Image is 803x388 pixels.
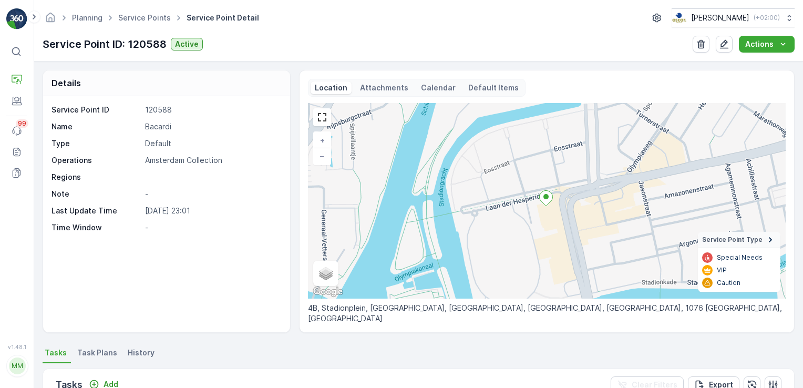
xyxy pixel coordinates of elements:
p: 120588 [145,105,279,115]
a: 99 [6,120,27,141]
p: Caution [717,279,740,287]
p: - [145,222,279,233]
p: Special Needs [717,253,763,262]
a: Service Points [118,13,171,22]
p: ( +02:00 ) [754,14,780,22]
p: Calendar [421,83,456,93]
p: Default Items [468,83,519,93]
p: 99 [18,119,26,128]
p: - [145,189,279,199]
p: Service Point ID [52,105,141,115]
p: Operations [52,155,141,166]
button: [PERSON_NAME](+02:00) [672,8,795,27]
summary: Service Point Type [698,232,780,248]
span: v 1.48.1 [6,344,27,350]
p: Type [52,138,141,149]
a: Open this area in Google Maps (opens a new window) [311,285,345,299]
a: Homepage [45,16,56,25]
button: Active [171,38,203,50]
p: Note [52,189,141,199]
p: [PERSON_NAME] [691,13,749,23]
span: Task Plans [77,348,117,358]
a: Layers [314,262,337,285]
p: Details [52,77,81,89]
p: Last Update Time [52,206,141,216]
p: Bacardi [145,121,279,132]
p: [DATE] 23:01 [145,206,279,216]
p: Actions [745,39,774,49]
span: History [128,348,155,358]
p: Location [315,83,347,93]
span: + [320,136,325,145]
img: basis-logo_rgb2x.png [672,12,687,24]
div: MM [9,358,26,374]
p: Service Point ID: 120588 [43,36,167,52]
span: − [320,151,325,160]
p: Time Window [52,222,141,233]
p: Default [145,138,279,149]
img: Google [311,285,345,299]
button: Actions [739,36,795,53]
p: VIP [717,266,727,274]
p: Name [52,121,141,132]
span: Service Point Type [702,236,763,244]
img: logo [6,8,27,29]
p: Amsterdam Collection [145,155,279,166]
a: Zoom In [314,132,330,148]
span: Tasks [45,348,67,358]
p: 4B, Stadionplein, [GEOGRAPHIC_DATA], [GEOGRAPHIC_DATA], [GEOGRAPHIC_DATA], [GEOGRAPHIC_DATA], 107... [308,303,786,324]
p: Regions [52,172,141,182]
a: Planning [72,13,102,22]
p: Active [175,39,199,49]
button: MM [6,352,27,380]
span: Service Point Detail [184,13,261,23]
p: Attachments [360,83,408,93]
a: Zoom Out [314,148,330,164]
a: View Fullscreen [314,109,330,125]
